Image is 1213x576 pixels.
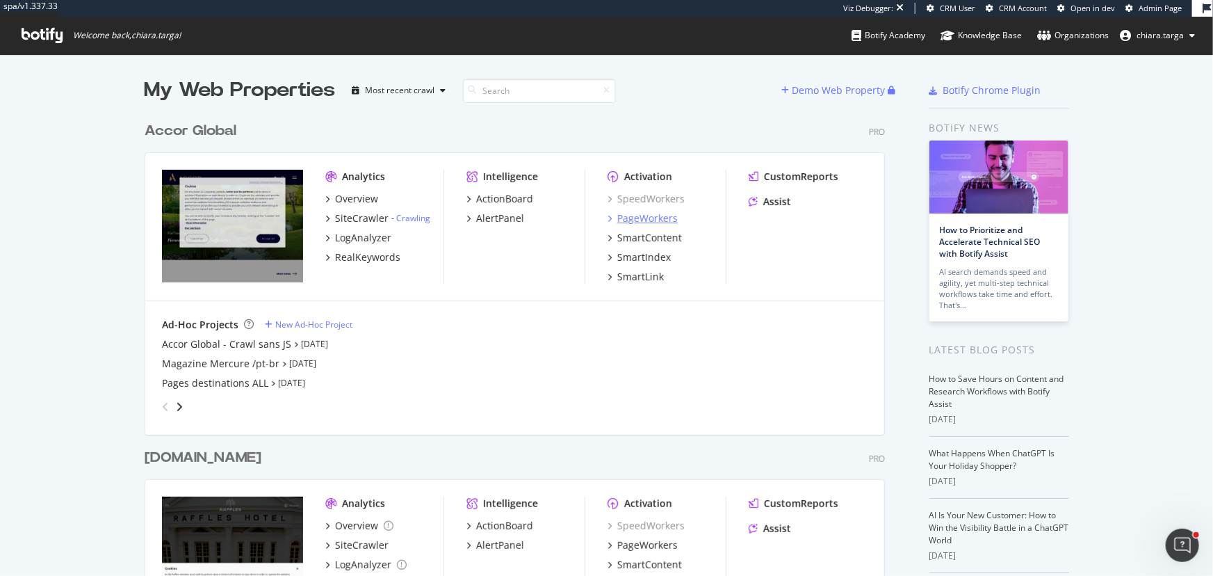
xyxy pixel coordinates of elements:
a: Accor Global [145,121,242,141]
a: SmartIndex [608,250,671,264]
a: [DATE] [301,338,328,350]
a: New Ad-Hoc Project [265,319,352,330]
div: Assist [763,195,791,209]
div: CustomReports [764,170,838,184]
a: Admin Page [1125,3,1182,14]
div: [DATE] [929,550,1069,562]
a: Pages destinations ALL [162,376,268,390]
div: SmartContent [617,231,682,245]
a: SiteCrawler- Crawling [325,211,430,225]
div: ActionBoard [476,519,533,533]
div: Most recent crawl [366,86,435,95]
a: Crawling [396,212,430,224]
div: AI search demands speed and agility, yet multi-step technical workflows take time and effort. Tha... [940,266,1058,311]
div: AlertPanel [476,211,524,225]
a: CustomReports [749,497,838,511]
a: SpeedWorkers [608,192,685,206]
div: PageWorkers [617,538,678,552]
a: Botify Chrome Plugin [929,83,1041,97]
a: SmartContent [608,231,682,245]
img: all.accor.com [162,170,303,282]
a: How to Prioritize and Accelerate Technical SEO with Botify Assist [940,224,1041,259]
a: PageWorkers [608,538,678,552]
span: Admin Page [1139,3,1182,13]
a: CRM User [927,3,975,14]
div: Pro [869,453,885,465]
div: SiteCrawler [335,538,389,552]
a: Assist [749,195,791,209]
div: Accor Global [145,121,236,141]
a: Organizations [1037,17,1109,54]
div: Intelligence [483,497,538,511]
div: angle-left [156,396,174,418]
a: [DOMAIN_NAME] [145,448,267,468]
a: How to Save Hours on Content and Research Workflows with Botify Assist [929,373,1064,410]
a: [DATE] [278,377,305,389]
div: Demo Web Property [792,83,886,97]
a: Magazine Mercure /pt-br [162,357,279,371]
iframe: Intercom live chat [1166,529,1199,562]
a: LogAnalyzer [325,231,391,245]
a: LogAnalyzer [325,558,407,572]
div: CustomReports [764,497,838,511]
a: Open in dev [1057,3,1115,14]
a: AI Is Your New Customer: How to Win the Visibility Battle in a ChatGPT World [929,509,1069,546]
div: Botify Chrome Plugin [943,83,1041,97]
a: SmartContent [608,558,682,572]
div: SmartIndex [617,250,671,264]
a: Assist [749,522,791,536]
div: Assist [763,522,791,536]
a: Overview [325,519,393,533]
a: ActionBoard [466,192,533,206]
div: Latest Blog Posts [929,342,1069,358]
a: [DATE] [289,358,316,369]
div: Organizations [1037,29,1109,42]
div: Overview [335,519,378,533]
div: SmartContent [617,558,682,572]
img: How to Prioritize and Accelerate Technical SEO with Botify Assist [929,141,1068,214]
div: - [391,212,430,224]
div: Analytics [342,497,385,511]
span: chiara.targa [1137,29,1184,41]
div: [DATE] [929,475,1069,488]
a: CRM Account [986,3,1047,14]
button: chiara.targa [1109,24,1206,47]
button: Most recent crawl [347,79,452,102]
div: angle-right [174,400,184,414]
a: CustomReports [749,170,838,184]
a: Demo Web Property [782,84,888,96]
div: Activation [624,497,672,511]
input: Search [463,79,616,103]
div: AlertPanel [476,538,524,552]
span: CRM Account [999,3,1047,13]
a: Accor Global - Crawl sans JS [162,337,291,351]
div: Pro [869,126,885,138]
div: Botify news [929,120,1069,136]
div: Activation [624,170,672,184]
a: SpeedWorkers [608,519,685,533]
a: RealKeywords [325,250,400,264]
a: PageWorkers [608,211,678,225]
div: [DOMAIN_NAME] [145,448,261,468]
a: What Happens When ChatGPT Is Your Holiday Shopper? [929,447,1055,472]
a: ActionBoard [466,519,533,533]
div: Botify Academy [852,29,925,42]
div: Intelligence [483,170,538,184]
span: Open in dev [1070,3,1115,13]
a: Botify Academy [852,17,925,54]
div: Knowledge Base [941,29,1022,42]
div: My Web Properties [145,77,336,104]
div: RealKeywords [335,250,400,264]
span: Welcome back, chiara.targa ! [73,30,181,41]
div: SiteCrawler [335,211,389,225]
a: SmartLink [608,270,664,284]
div: Ad-Hoc Projects [162,318,238,332]
a: Overview [325,192,378,206]
a: SiteCrawler [325,538,389,552]
button: Demo Web Property [782,79,888,102]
